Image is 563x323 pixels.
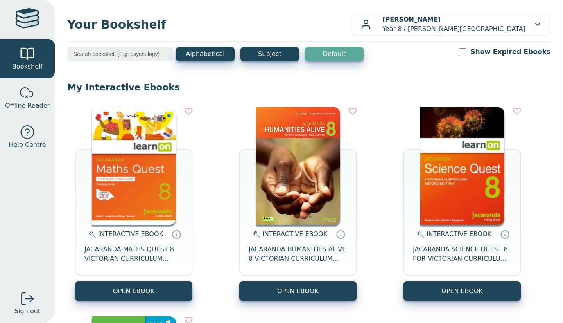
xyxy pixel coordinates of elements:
p: Year 8 / [PERSON_NAME][GEOGRAPHIC_DATA] [382,15,525,34]
span: Sign out [14,307,40,316]
span: Your Bookshelf [67,16,351,33]
span: JACARANDA HUMANITIES ALIVE 8 VICTORIAN CURRICULUM LEARNON EBOOK 2E [249,245,347,263]
button: OPEN EBOOK [239,281,357,301]
button: OPEN EBOOK [75,281,192,301]
img: c004558a-e884-43ec-b87a-da9408141e80.jpg [92,107,176,225]
span: JACARANDA SCIENCE QUEST 8 FOR VICTORIAN CURRICULUM LEARNON 2E EBOOK [413,245,511,263]
img: fffb2005-5288-ea11-a992-0272d098c78b.png [420,107,504,225]
span: INTERACTIVE EBOOK [262,230,327,238]
img: interactive.svg [251,230,260,239]
span: INTERACTIVE EBOOK [98,230,163,238]
img: interactive.svg [86,230,96,239]
a: Interactive eBooks are accessed online via the publisher’s portal. They contain interactive resou... [336,229,345,239]
a: Interactive eBooks are accessed online via the publisher’s portal. They contain interactive resou... [500,229,509,239]
span: INTERACTIVE EBOOK [427,230,491,238]
span: JACARANDA MATHS QUEST 8 VICTORIAN CURRICULUM LEARNON EBOOK 3E [84,245,183,263]
label: Show Expired Ebooks [470,47,550,57]
span: Bookshelf [12,62,43,71]
b: [PERSON_NAME] [382,16,441,23]
img: interactive.svg [415,230,425,239]
button: Subject [240,47,299,61]
button: Alphabetical [176,47,235,61]
button: OPEN EBOOK [403,281,521,301]
button: Default [305,47,364,61]
img: bee2d5d4-7b91-e911-a97e-0272d098c78b.jpg [256,107,340,225]
input: Search bookshelf (E.g: psychology) [67,47,173,61]
span: Offline Reader [5,101,50,110]
button: [PERSON_NAME]Year 8 / [PERSON_NAME][GEOGRAPHIC_DATA] [351,13,550,36]
a: Interactive eBooks are accessed online via the publisher’s portal. They contain interactive resou... [172,229,181,239]
span: Help Centre [9,140,46,150]
p: My Interactive Ebooks [67,81,550,93]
